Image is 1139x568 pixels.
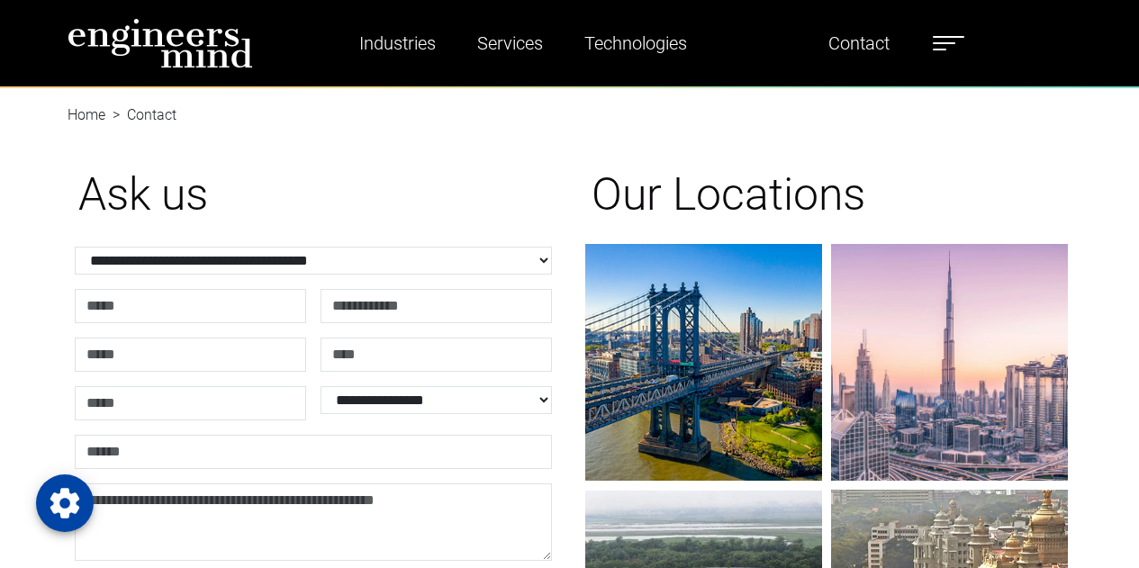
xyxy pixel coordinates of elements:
[577,23,694,64] a: Technologies
[68,86,1072,108] nav: breadcrumb
[592,167,1062,221] h1: Our Locations
[585,244,822,481] img: gif
[470,23,550,64] a: Services
[105,104,176,126] li: Contact
[68,106,105,123] a: Home
[831,244,1068,481] img: gif
[68,18,253,68] img: logo
[78,167,548,221] h1: Ask us
[352,23,443,64] a: Industries
[821,23,897,64] a: Contact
